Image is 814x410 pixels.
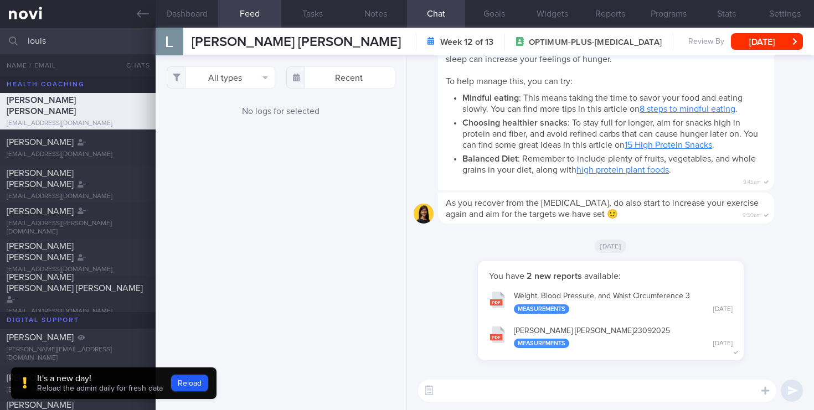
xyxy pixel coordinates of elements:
strong: Balanced Diet [462,154,518,163]
div: [EMAIL_ADDRESS][DOMAIN_NAME] [7,120,149,128]
span: [DATE] [595,240,626,253]
span: [PERSON_NAME] [PERSON_NAME] [7,96,76,116]
div: Measurements [514,339,569,348]
div: [DATE] [713,340,733,348]
span: [PERSON_NAME] [7,138,74,147]
li: : This means taking the time to savor your food and eating slowly. You can find more tips in this... [462,90,766,115]
div: No logs for selected [167,105,395,117]
a: high protein plant foods [576,165,669,174]
strong: Choosing healthier snacks [462,118,568,127]
button: [DATE] [731,33,803,50]
strong: Week 12 of 13 [440,37,493,48]
span: [PERSON_NAME] [PERSON_NAME] [7,169,74,189]
div: [EMAIL_ADDRESS][DOMAIN_NAME] [7,386,149,395]
div: [EMAIL_ADDRESS][PERSON_NAME][DOMAIN_NAME] [7,220,149,236]
div: [EMAIL_ADDRESS][DOMAIN_NAME] [7,308,149,316]
div: [EMAIL_ADDRESS][DOMAIN_NAME] [7,150,149,159]
button: Weight, Blood Pressure, and Waist Circumference 3 Measurements [DATE] [483,284,738,319]
button: All types [167,66,276,89]
strong: Mindful eating [462,94,519,102]
span: [PERSON_NAME] [PERSON_NAME] [192,35,401,49]
strong: 2 new reports [524,272,584,281]
button: Reload [171,375,208,391]
span: [PERSON_NAME] [PERSON_NAME] [PERSON_NAME] [7,273,143,293]
span: To help manage this, you can try: [446,77,573,86]
div: Weight, Blood Pressure, and Waist Circumference 3 [514,292,733,314]
div: [EMAIL_ADDRESS][DOMAIN_NAME] [7,266,149,274]
a: 15 High Protein Snacks [625,141,712,149]
div: [PERSON_NAME] [PERSON_NAME] 23092025 [514,326,733,349]
span: [PERSON_NAME] [7,373,74,382]
p: You have available: [489,271,733,282]
span: [PERSON_NAME] [PERSON_NAME] [7,242,74,262]
span: As you recover from the [MEDICAL_DATA], do also start to increase your exercise again and aim for... [446,199,759,219]
li: : Remember to include plenty of fruits, vegetables, and whole grains in your diet, along with . [462,150,766,175]
button: [PERSON_NAME] [PERSON_NAME]23092025 Measurements [DATE] [483,319,738,354]
span: [PERSON_NAME] [7,207,74,216]
div: It's a new day! [37,373,163,384]
li: : To stay full for longer, aim for snacks high in protein and fiber, and avoid refined carbs that... [462,115,766,150]
span: 9:45am [743,175,761,186]
div: Measurements [514,304,569,314]
a: 8 steps to mindful eating [640,105,735,113]
span: OPTIMUM-PLUS-[MEDICAL_DATA] [529,37,662,48]
span: [PERSON_NAME] [7,333,74,342]
span: Reload the admin daily for fresh data [37,385,163,392]
span: Review By [688,37,724,47]
div: [EMAIL_ADDRESS][DOMAIN_NAME] [7,193,149,201]
div: [DATE] [713,305,733,314]
span: 9:50am [743,209,761,219]
button: Chats [111,54,156,76]
div: [PERSON_NAME][EMAIL_ADDRESS][DOMAIN_NAME] [7,346,149,362]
